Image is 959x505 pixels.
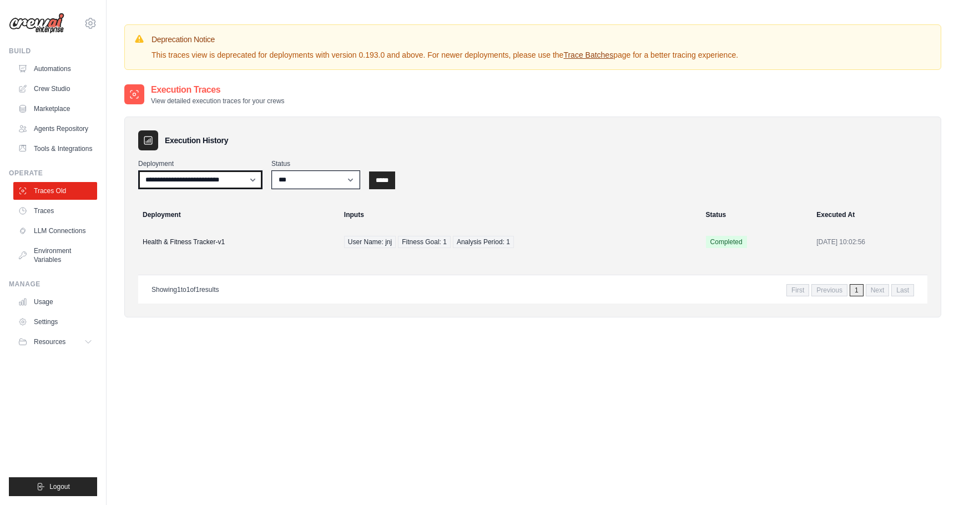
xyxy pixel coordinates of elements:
span: 1 [195,286,199,294]
span: Previous [811,284,847,296]
span: 1 [177,286,181,294]
span: Logout [49,482,70,491]
a: Settings [13,313,97,331]
span: 1 [186,286,190,294]
button: Logout [9,477,97,496]
span: 1 [850,284,864,296]
a: Environment Variables [13,242,97,269]
span: User Name: jnj [344,236,396,248]
span: Resources [34,337,65,346]
a: Traces [13,202,97,220]
img: Logo [9,13,64,34]
a: Traces Old [13,182,97,200]
label: Status [271,159,360,168]
span: Fitness Goal: 1 [398,236,451,248]
p: View detailed execution traces for your crews [151,97,285,105]
a: Usage [13,293,97,311]
a: Crew Studio [13,80,97,98]
div: Manage [9,280,97,289]
h3: Deprecation Notice [152,34,738,45]
td: Health & Fitness Tracker-v1 [129,227,337,257]
th: Deployment [129,203,337,227]
span: Last [891,284,914,296]
td: [DATE] 10:02:56 [810,227,936,257]
nav: Pagination [786,284,914,296]
span: Analysis Period: 1 [453,236,514,248]
td: {"user_name":"jnj","fitness_goal":"1","analysis_period":"1"} [337,227,699,257]
h2: Execution Traces [151,83,285,97]
p: Showing to of results [152,285,219,294]
a: Trace Batches [563,50,613,59]
h3: Execution History [165,135,228,146]
div: Build [9,47,97,55]
a: Automations [13,60,97,78]
label: Deployment [138,159,263,168]
button: Resources [13,333,97,351]
span: Completed [706,236,747,248]
a: Marketplace [13,100,97,118]
span: First [786,284,809,296]
a: Agents Repository [13,120,97,138]
a: LLM Connections [13,222,97,240]
th: Executed At [810,203,936,227]
div: Operate [9,169,97,178]
th: Inputs [337,203,699,227]
span: Next [866,284,890,296]
th: Status [699,203,810,227]
p: This traces view is deprecated for deployments with version 0.193.0 and above. For newer deployme... [152,49,738,60]
a: Tools & Integrations [13,140,97,158]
